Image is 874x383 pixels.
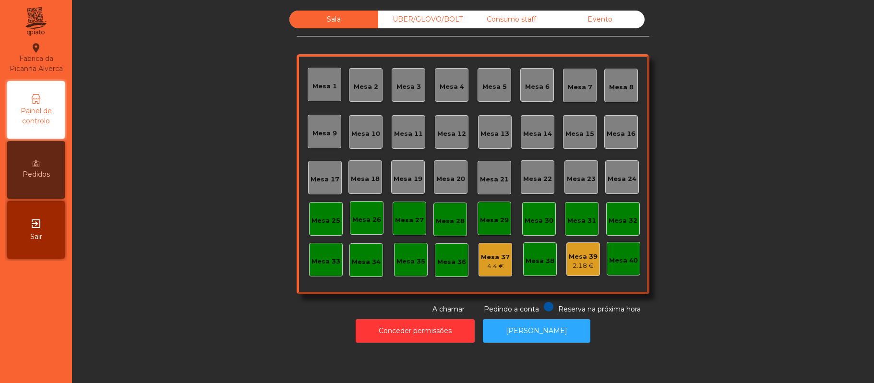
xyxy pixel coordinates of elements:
[311,175,339,184] div: Mesa 17
[608,174,636,184] div: Mesa 24
[565,129,594,139] div: Mesa 15
[480,175,509,184] div: Mesa 21
[352,257,381,267] div: Mesa 34
[30,218,42,229] i: exit_to_app
[312,82,337,91] div: Mesa 1
[436,216,465,226] div: Mesa 28
[312,129,337,138] div: Mesa 9
[10,106,62,126] span: Painel de controlo
[558,305,641,313] span: Reserva na próxima hora
[483,319,590,343] button: [PERSON_NAME]
[609,83,634,92] div: Mesa 8
[394,129,423,139] div: Mesa 11
[30,42,42,54] i: location_on
[482,82,507,92] div: Mesa 5
[354,82,378,92] div: Mesa 2
[523,129,552,139] div: Mesa 14
[311,257,340,266] div: Mesa 33
[436,174,465,184] div: Mesa 20
[437,257,466,267] div: Mesa 36
[24,5,48,38] img: qpiato
[525,82,550,92] div: Mesa 6
[480,129,509,139] div: Mesa 13
[567,174,596,184] div: Mesa 23
[523,174,552,184] div: Mesa 22
[30,232,42,242] span: Sair
[481,252,510,262] div: Mesa 37
[609,216,637,226] div: Mesa 32
[351,174,380,184] div: Mesa 18
[609,256,638,265] div: Mesa 40
[526,256,554,266] div: Mesa 38
[480,215,509,225] div: Mesa 29
[352,215,381,225] div: Mesa 26
[378,11,467,28] div: UBER/GLOVO/BOLT
[437,129,466,139] div: Mesa 12
[607,129,635,139] div: Mesa 16
[481,262,510,271] div: 4.4 €
[484,305,539,313] span: Pedindo a conta
[23,169,50,180] span: Pedidos
[556,11,645,28] div: Evento
[440,82,464,92] div: Mesa 4
[8,42,64,74] div: Fabrica da Picanha Alverca
[569,252,598,262] div: Mesa 39
[396,257,425,266] div: Mesa 35
[289,11,378,28] div: Sala
[525,216,553,226] div: Mesa 30
[567,216,596,226] div: Mesa 31
[356,319,475,343] button: Conceder permissões
[568,83,592,92] div: Mesa 7
[467,11,556,28] div: Consumo staff
[394,174,422,184] div: Mesa 19
[311,216,340,226] div: Mesa 25
[396,82,421,92] div: Mesa 3
[569,261,598,271] div: 2.18 €
[351,129,380,139] div: Mesa 10
[432,305,465,313] span: A chamar
[395,215,424,225] div: Mesa 27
